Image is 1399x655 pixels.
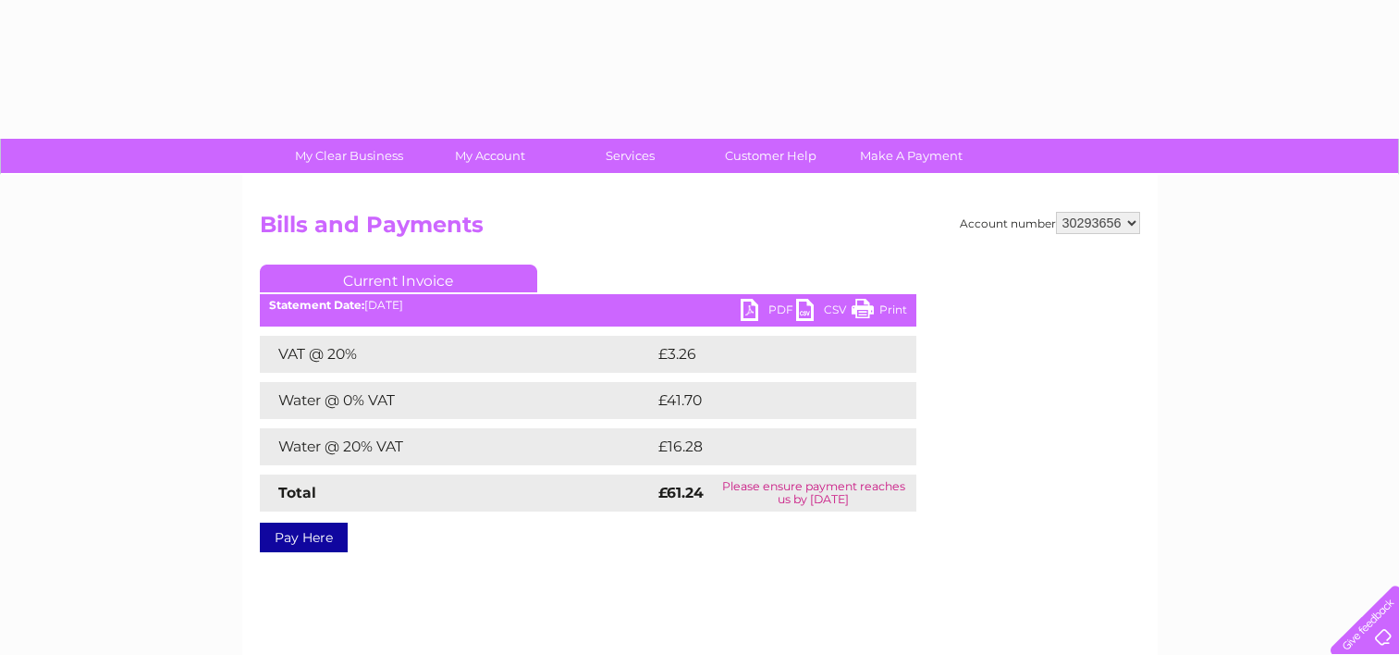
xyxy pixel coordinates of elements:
[796,299,852,326] a: CSV
[269,298,364,312] b: Statement Date:
[260,428,654,465] td: Water @ 20% VAT
[654,428,877,465] td: £16.28
[711,475,915,512] td: Please ensure payment reaches us by [DATE]
[852,299,907,326] a: Print
[260,299,916,312] div: [DATE]
[960,212,1140,234] div: Account number
[260,212,1140,247] h2: Bills and Payments
[835,139,988,173] a: Make A Payment
[654,336,873,373] td: £3.26
[260,382,654,419] td: Water @ 0% VAT
[260,523,348,552] a: Pay Here
[260,336,654,373] td: VAT @ 20%
[260,265,537,292] a: Current Invoice
[694,139,847,173] a: Customer Help
[413,139,566,173] a: My Account
[741,299,796,326] a: PDF
[658,484,704,501] strong: £61.24
[554,139,706,173] a: Services
[278,484,316,501] strong: Total
[273,139,425,173] a: My Clear Business
[654,382,877,419] td: £41.70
